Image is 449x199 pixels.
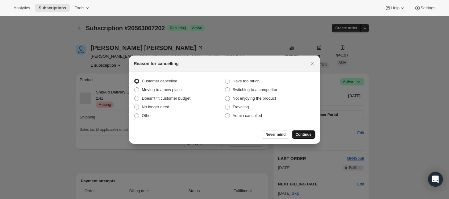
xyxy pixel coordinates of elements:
[142,79,177,83] span: Customer cancelled
[142,105,169,109] span: No longer need
[381,4,409,12] button: Help
[134,60,179,67] h2: Reason for cancelling
[71,4,94,12] button: Tools
[14,6,30,10] span: Analytics
[421,6,435,10] span: Settings
[428,172,443,187] div: Open Intercom Messenger
[142,87,182,92] span: Moving to a new place
[391,6,399,10] span: Help
[233,96,276,101] span: Not enjoying the product
[265,132,285,137] span: Never mind
[233,87,277,92] span: Switching to a competitor
[262,130,289,139] button: Never mind
[233,113,262,118] span: Admin cancelled
[39,6,66,10] span: Subscriptions
[10,4,34,12] button: Analytics
[142,96,191,101] span: Doesn't fit customer budget
[233,105,249,109] span: Traveling
[35,4,70,12] button: Subscriptions
[308,59,317,68] button: Close
[142,113,152,118] span: Other
[296,132,312,137] span: Continue
[292,130,315,139] button: Continue
[233,79,260,83] span: Have too much
[411,4,439,12] button: Settings
[75,6,84,10] span: Tools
